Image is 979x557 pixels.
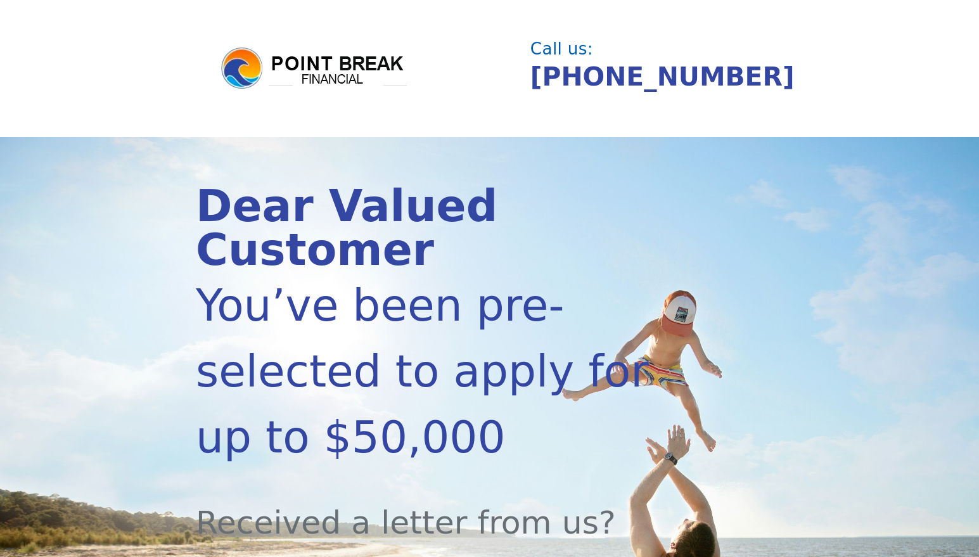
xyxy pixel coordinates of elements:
a: [PHONE_NUMBER] [530,61,795,92]
div: Received a letter from us? [196,470,695,547]
div: Dear Valued Customer [196,184,695,272]
div: Call us: [530,41,775,57]
div: You’ve been pre-selected to apply for up to $50,000 [196,272,695,470]
img: logo.png [219,46,409,91]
